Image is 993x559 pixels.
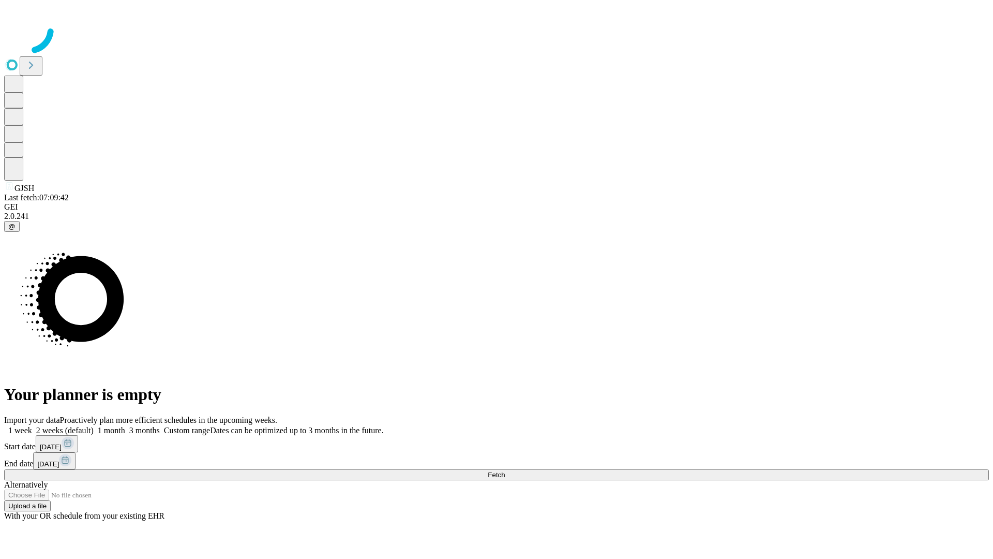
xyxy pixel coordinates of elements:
[4,212,989,221] div: 2.0.241
[33,452,76,469] button: [DATE]
[4,501,51,511] button: Upload a file
[210,426,383,435] span: Dates can be optimized up to 3 months in the future.
[488,471,505,479] span: Fetch
[60,416,277,424] span: Proactively plan more efficient schedules in the upcoming weeks.
[129,426,160,435] span: 3 months
[8,426,32,435] span: 1 week
[4,202,989,212] div: GEI
[36,435,78,452] button: [DATE]
[36,426,94,435] span: 2 weeks (default)
[4,193,69,202] span: Last fetch: 07:09:42
[8,223,16,230] span: @
[4,469,989,480] button: Fetch
[164,426,210,435] span: Custom range
[37,460,59,468] span: [DATE]
[4,221,20,232] button: @
[40,443,62,451] span: [DATE]
[4,511,164,520] span: With your OR schedule from your existing EHR
[4,480,48,489] span: Alternatively
[4,416,60,424] span: Import your data
[4,385,989,404] h1: Your planner is empty
[4,452,989,469] div: End date
[14,184,34,193] span: GJSH
[98,426,125,435] span: 1 month
[4,435,989,452] div: Start date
